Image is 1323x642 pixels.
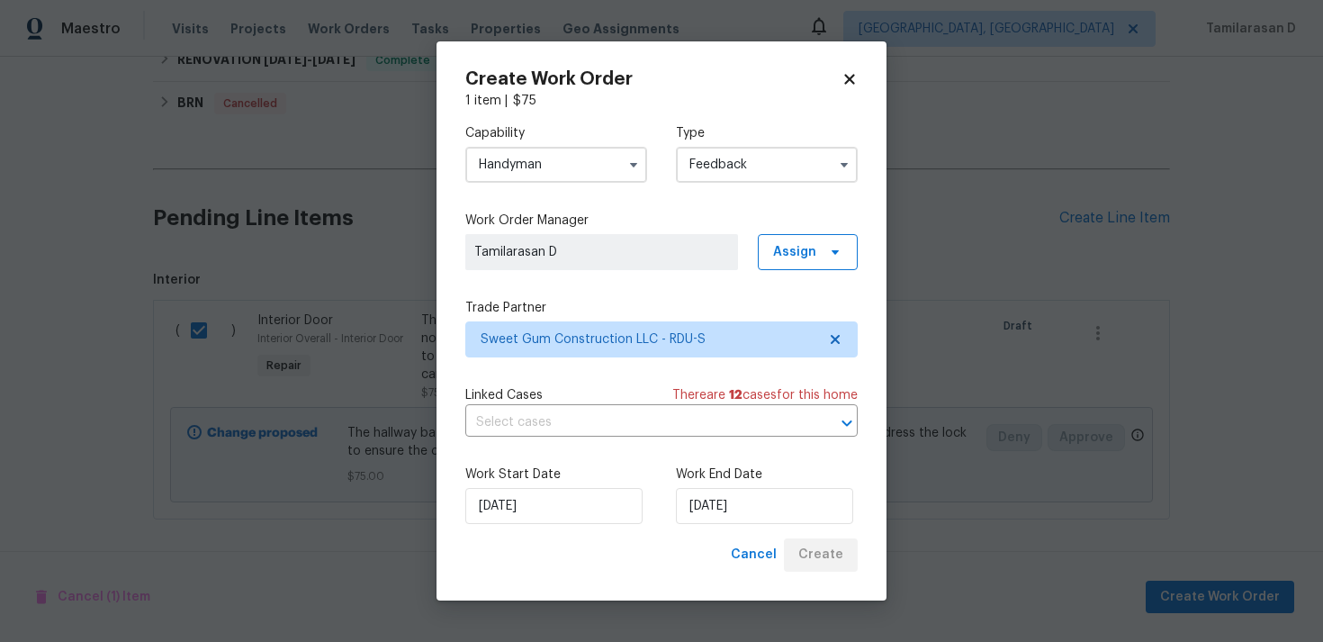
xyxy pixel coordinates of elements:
[676,124,858,142] label: Type
[465,92,858,110] div: 1 item |
[513,95,536,107] span: $ 75
[465,409,807,437] input: Select cases
[676,488,853,524] input: M/D/YYYY
[465,386,543,404] span: Linked Cases
[465,124,647,142] label: Capability
[834,411,859,436] button: Open
[773,243,816,261] span: Assign
[672,386,858,404] span: There are case s for this home
[465,147,647,183] input: Select...
[465,70,841,88] h2: Create Work Order
[474,243,729,261] span: Tamilarasan D
[729,389,742,402] span: 12
[623,154,644,176] button: Show options
[833,154,855,176] button: Show options
[724,538,784,572] button: Cancel
[465,299,858,317] label: Trade Partner
[465,488,643,524] input: M/D/YYYY
[465,212,858,230] label: Work Order Manager
[676,147,858,183] input: Select...
[481,330,816,348] span: Sweet Gum Construction LLC - RDU-S
[676,466,858,484] label: Work End Date
[731,544,777,566] span: Cancel
[465,466,647,484] label: Work Start Date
